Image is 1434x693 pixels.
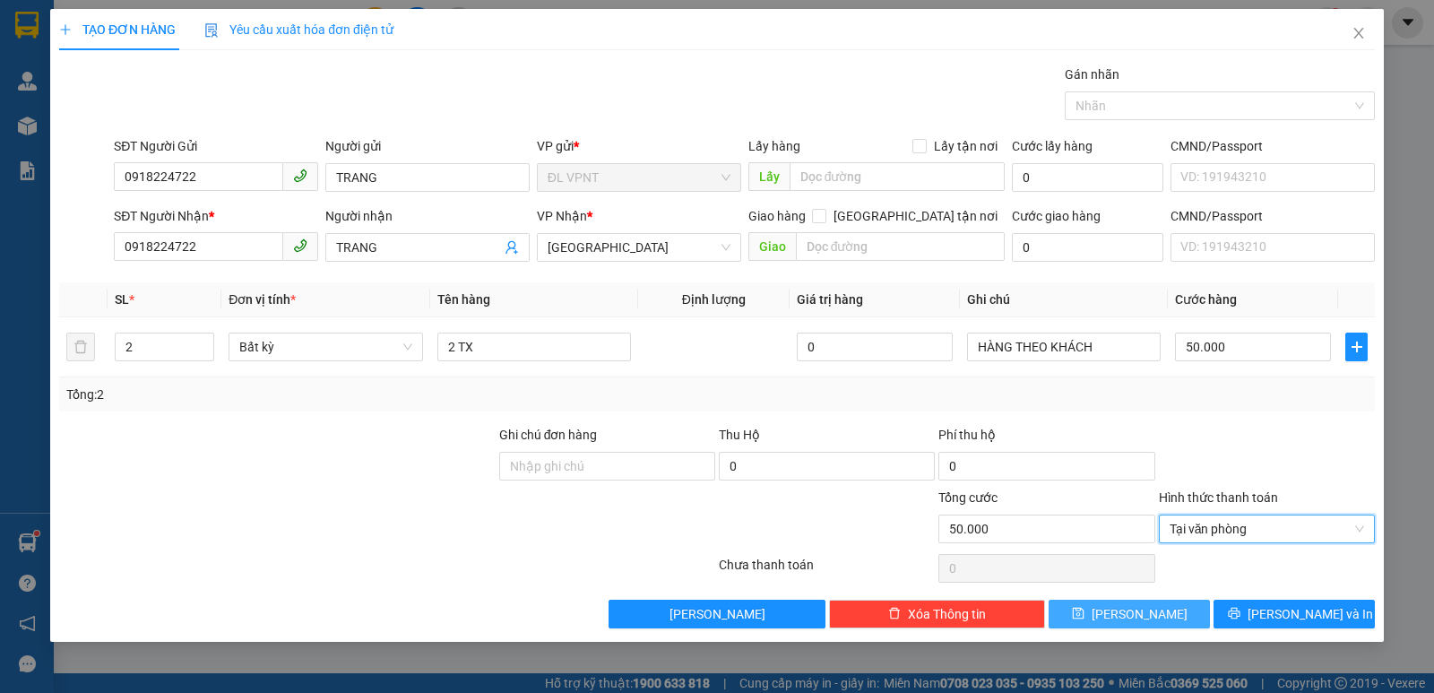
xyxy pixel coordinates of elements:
span: delete [888,607,901,621]
span: SL [115,292,129,307]
span: TẠO ĐƠN HÀNG [59,22,176,37]
span: Giao [748,232,796,261]
input: VD: Bàn, Ghế [437,333,631,361]
label: Gán nhãn [1065,67,1119,82]
img: icon [204,23,219,38]
div: Phí thu hộ [938,425,1154,452]
span: VP Nhận [537,209,587,223]
input: Ghi Chú [967,333,1161,361]
b: Gửi khách hàng [110,26,177,110]
span: Lấy hàng [748,139,800,153]
img: logo.jpg [194,22,238,65]
span: user-add [505,240,519,255]
span: [GEOGRAPHIC_DATA] tận nơi [826,206,1005,226]
input: Cước lấy hàng [1012,163,1163,192]
span: Lấy [748,162,790,191]
button: plus [1345,333,1368,361]
button: delete [66,333,95,361]
div: VP gửi [537,136,741,156]
span: [PERSON_NAME] [669,604,765,624]
div: CMND/Passport [1171,206,1375,226]
li: (c) 2017 [151,85,246,108]
span: Giao hàng [748,209,806,223]
span: Giá trị hàng [797,292,863,307]
button: save[PERSON_NAME] [1049,600,1210,628]
button: printer[PERSON_NAME] và In [1214,600,1375,628]
div: SĐT Người Gửi [114,136,318,156]
b: [DOMAIN_NAME] [151,68,246,82]
input: Dọc đường [796,232,1006,261]
span: Bất kỳ [239,334,411,360]
div: Người gửi [325,136,530,156]
span: close [1352,26,1366,40]
label: Cước giao hàng [1012,209,1101,223]
label: Cước lấy hàng [1012,139,1093,153]
span: Tổng cước [938,490,998,505]
label: Hình thức thanh toán [1159,490,1278,505]
button: deleteXóa Thông tin [829,600,1045,628]
span: Yêu cầu xuất hóa đơn điện tử [204,22,393,37]
span: save [1072,607,1084,621]
span: phone [293,238,307,253]
span: Lấy tận nơi [927,136,1005,156]
input: Cước giao hàng [1012,233,1163,262]
img: logo.jpg [22,22,112,112]
b: Phúc An Express [22,116,93,231]
span: Tên hàng [437,292,490,307]
button: Close [1334,9,1384,59]
span: ĐL VPNT [548,164,730,191]
span: Đơn vị tính [229,292,296,307]
span: plus [1346,340,1367,354]
div: Người nhận [325,206,530,226]
span: Tại văn phòng [1170,515,1364,542]
span: plus [59,23,72,36]
span: Thu Hộ [719,428,760,442]
label: Ghi chú đơn hàng [499,428,598,442]
button: [PERSON_NAME] [609,600,825,628]
span: phone [293,169,307,183]
input: 0 [797,333,953,361]
span: [PERSON_NAME] [1092,604,1188,624]
div: CMND/Passport [1171,136,1375,156]
div: Chưa thanh toán [717,555,937,586]
span: [PERSON_NAME] và In [1248,604,1373,624]
th: Ghi chú [960,282,1168,317]
div: Tổng: 2 [66,385,555,404]
span: printer [1228,607,1240,621]
span: Xóa Thông tin [908,604,986,624]
input: Ghi chú đơn hàng [499,452,715,481]
span: Định lượng [682,292,746,307]
div: SĐT Người Nhận [114,206,318,226]
span: ĐL Quận 1 [548,234,730,261]
input: Dọc đường [790,162,1006,191]
span: Cước hàng [1175,292,1237,307]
